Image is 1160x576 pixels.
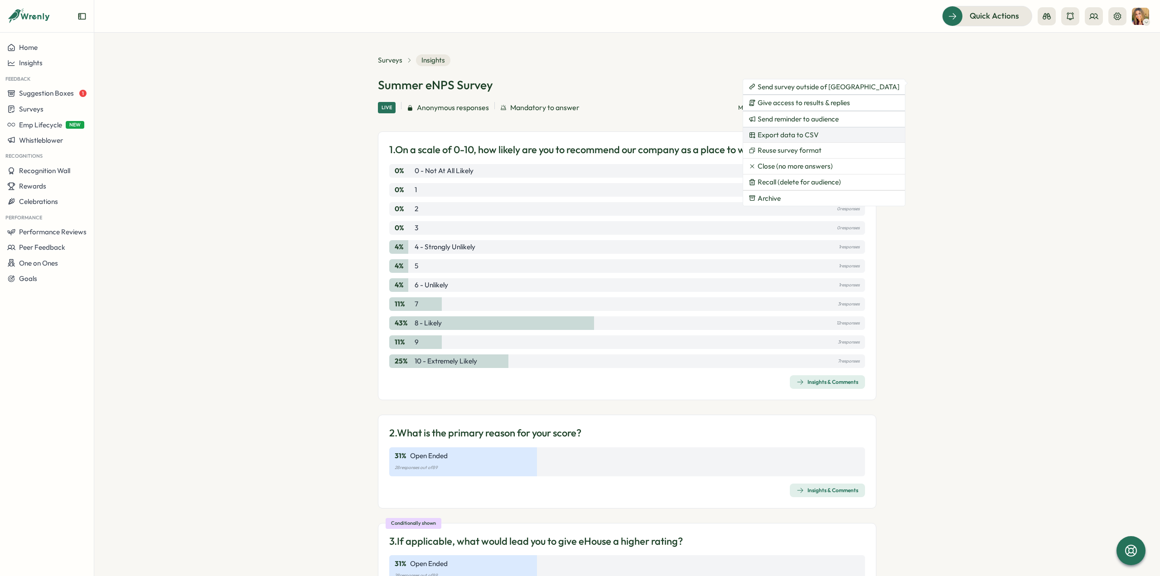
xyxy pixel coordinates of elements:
[395,559,406,569] p: 31 %
[79,90,87,97] span: 1
[743,111,905,127] button: Send reminder to audience
[743,79,905,95] button: Send survey outside of [GEOGRAPHIC_DATA]
[415,204,418,214] p: 2
[378,102,396,113] div: Live
[389,143,809,157] p: 1. On a scale of 0-10, how likely are you to recommend our company as a place to work to friends?
[415,337,419,347] p: 9
[416,54,450,66] span: Insights
[738,104,818,112] p: Managed by
[395,280,413,290] p: 4 %
[743,95,905,111] button: Give access to results & replies
[838,299,860,309] p: 3 responses
[395,242,413,252] p: 4 %
[410,559,448,569] p: Open Ended
[836,318,860,328] p: 12 responses
[758,194,781,203] span: Archive
[758,178,841,186] span: Recall (delete for audience)
[415,185,417,195] p: 1
[389,426,581,440] p: 2. What is the primary reason for your score?
[758,131,819,139] span: Export data to CSV
[838,356,860,366] p: 7 responses
[797,487,858,494] div: Insights & Comments
[19,89,74,97] span: Suggestion Boxes
[395,204,413,214] p: 0 %
[743,191,905,206] button: Archive
[415,280,448,290] p: 6 - Unlikely
[839,280,860,290] p: 1 responses
[758,115,839,123] span: Send reminder to audience
[790,484,865,497] button: Insights & Comments
[386,518,441,529] div: Conditionally shown
[415,356,477,366] p: 10 - Extremely likely
[395,261,413,271] p: 4 %
[758,99,850,107] span: Give access to results & replies
[378,55,402,65] a: Surveys
[839,242,860,252] p: 1 responses
[1132,8,1149,25] img: Tarin O'Neill
[743,159,905,174] button: Close (no more answers)
[415,318,442,328] p: 8 - Likely
[743,174,905,190] button: Recall (delete for audience)
[19,121,62,129] span: Emp Lifecycle
[66,121,84,129] span: NEW
[410,451,448,461] p: Open Ended
[415,242,475,252] p: 4 - Strongly Unlikely
[395,356,413,366] p: 25 %
[19,197,58,206] span: Celebrations
[19,243,65,252] span: Peer Feedback
[942,6,1032,26] button: Quick Actions
[510,102,580,113] span: Mandatory to answer
[415,261,418,271] p: 5
[415,223,418,233] p: 3
[743,127,905,143] button: Export data to CSV
[395,185,413,195] p: 0 %
[389,534,683,548] p: 3. If applicable, what would lead you to give eHouse a higher rating?
[19,105,43,113] span: Surveys
[395,463,860,473] p: 28 responses out of 89
[19,259,58,267] span: One on Ones
[395,223,413,233] p: 0 %
[758,83,899,91] span: Send survey outside of [GEOGRAPHIC_DATA]
[19,43,38,52] span: Home
[19,58,43,67] span: Insights
[19,182,46,190] span: Rewards
[790,375,865,389] button: Insights & Comments
[395,451,406,461] p: 31 %
[19,227,87,236] span: Performance Reviews
[395,299,413,309] p: 11 %
[758,146,822,155] span: Reuse survey format
[797,378,858,386] div: Insights & Comments
[19,166,70,175] span: Recognition Wall
[839,261,860,271] p: 1 responses
[970,10,1019,22] span: Quick Actions
[837,223,860,233] p: 0 responses
[395,337,413,347] p: 11 %
[395,318,413,328] p: 43 %
[743,143,905,158] button: Reuse survey format
[417,102,489,113] span: Anonymous responses
[415,299,418,309] p: 7
[378,77,493,93] h1: Summer eNPS Survey
[77,12,87,21] button: Expand sidebar
[395,166,413,176] p: 0 %
[838,337,860,347] p: 3 responses
[758,162,833,170] span: Close (no more answers)
[837,204,860,214] p: 0 responses
[19,274,37,283] span: Goals
[415,166,474,176] p: 0 - Not at all likely
[19,136,63,145] span: Whistleblower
